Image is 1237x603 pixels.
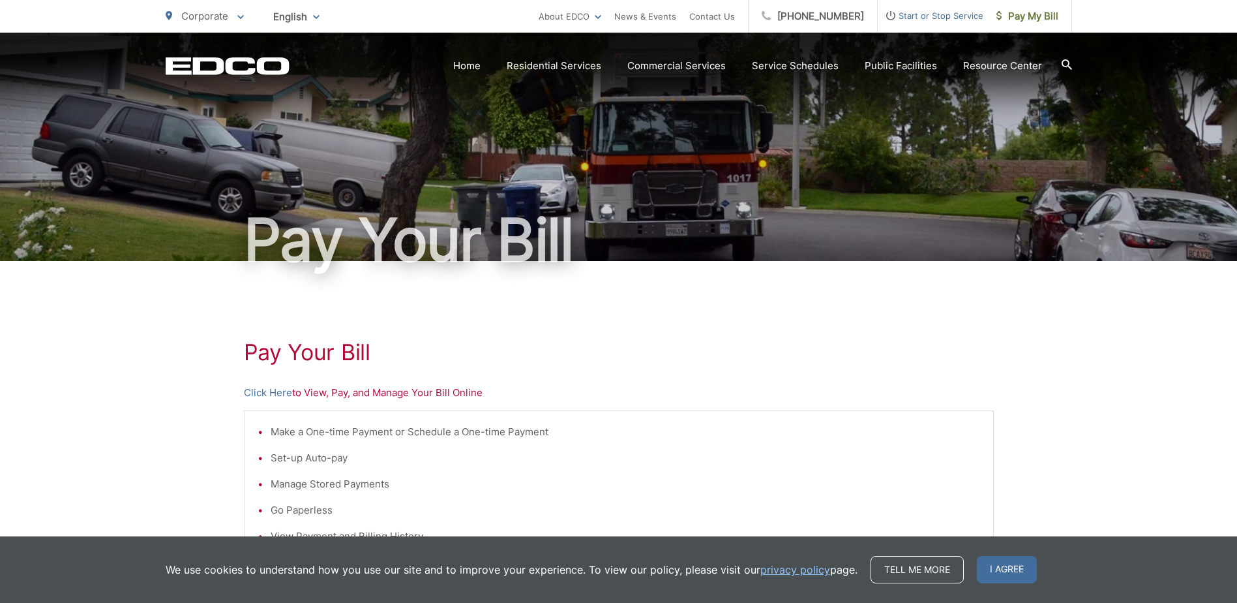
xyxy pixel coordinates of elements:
[271,424,980,440] li: Make a One-time Payment or Schedule a One-time Payment
[166,57,290,75] a: EDCD logo. Return to the homepage.
[507,58,601,74] a: Residential Services
[627,58,726,74] a: Commercial Services
[539,8,601,24] a: About EDCO
[977,556,1037,583] span: I agree
[263,5,329,28] span: English
[166,562,857,578] p: We use cookies to understand how you use our site and to improve your experience. To view our pol...
[244,385,292,401] a: Click Here
[244,385,994,401] p: to View, Pay, and Manage Your Bill Online
[166,208,1072,273] h1: Pay Your Bill
[865,58,937,74] a: Public Facilities
[996,8,1058,24] span: Pay My Bill
[271,529,980,544] li: View Payment and Billing History
[271,502,980,518] li: Go Paperless
[871,556,964,583] a: Tell me more
[760,562,830,578] a: privacy policy
[181,10,228,22] span: Corporate
[244,339,994,365] h1: Pay Your Bill
[614,8,676,24] a: News & Events
[689,8,735,24] a: Contact Us
[453,58,481,74] a: Home
[752,58,839,74] a: Service Schedules
[271,476,980,492] li: Manage Stored Payments
[963,58,1042,74] a: Resource Center
[271,450,980,466] li: Set-up Auto-pay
